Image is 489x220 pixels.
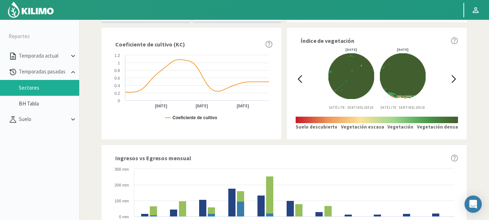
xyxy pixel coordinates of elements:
a: Sectores [19,85,79,91]
a: BH Tabla [19,100,79,107]
text: [DATE] [196,103,208,109]
text: 0.2 [115,91,120,95]
text: 200 mm [115,183,129,187]
p: Temporada actual [17,52,69,60]
div: Open Intercom Messenger [465,196,482,213]
p: Vegetación densa [417,124,458,131]
text: 1.2 [115,53,120,58]
text: 0 [118,99,120,103]
text: 0 mm [119,215,129,219]
img: Kilimo [7,1,54,18]
div: [DATE] [380,48,426,51]
p: Suelo [17,115,69,124]
text: [DATE] [155,103,167,109]
img: 04dd7ae4-480c-4759-92ea-bafded43eff3_-_sentinel_-_2025-03-18.png [380,51,426,100]
span: Ingresos vs Egresos mensual [115,154,191,162]
p: Suelo descubierto [296,124,337,131]
span: 10X10 [364,105,373,109]
text: 0.4 [115,84,120,88]
p: Vegetación [387,124,413,131]
p: Temporadas pasadas [17,68,69,76]
text: Coeficiente de cultivo [172,115,217,120]
text: 0.8 [115,68,120,73]
text: [DATE] [237,103,249,109]
img: scale [296,117,458,123]
p: Satélite: Sentinel [328,105,374,110]
text: 100 mm [115,199,129,203]
div: [DATE] [328,48,374,51]
text: 300 mm [115,167,129,171]
text: 1 [118,61,120,65]
span: Índice de vegetación [301,36,354,45]
img: 04dd7ae4-480c-4759-92ea-bafded43eff3_-_sentinel_-_2025-02-01.png [328,51,374,100]
p: Vegetación escasa [341,124,384,131]
span: Coeficiente de cultivo (KC) [115,40,185,49]
text: 0.6 [115,76,120,80]
p: Satélite: Sentinel [380,105,426,110]
span: 10X10 [416,105,425,109]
